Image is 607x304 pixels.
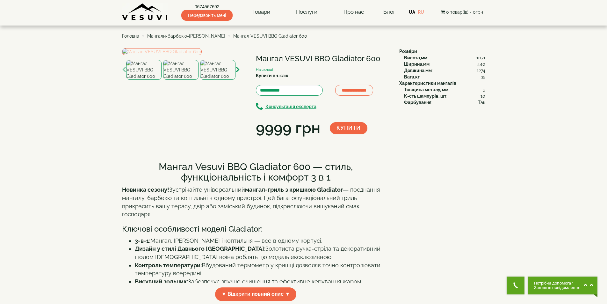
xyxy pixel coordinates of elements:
a: UA [409,10,415,15]
b: Фарбування [404,100,431,105]
span: Мангал VESUVI BBQ Gladiator 600 [233,33,307,39]
a: Блог [383,9,395,15]
span: 10 [481,93,485,99]
span: 1071 [476,55,485,61]
b: Характеристики мангалів [399,81,456,86]
b: К-сть шампурів, шт [404,93,446,99]
span: Залиште повідомлення [534,285,580,290]
b: Вага,кг [404,74,420,79]
span: Так [478,99,485,106]
img: Мангал VESUVI BBQ Gladiator 600 [200,60,235,80]
li: Забезпечує зручне очищення та ефективне керування жаром. [135,278,390,286]
strong: Новинка сезону! [122,186,169,193]
button: Купити [330,122,367,134]
strong: мангал-гриль з кришкою Gladiator [245,186,343,193]
div: : [404,99,485,106]
label: Купити в 1 клік [256,72,288,79]
b: Висота,мм [404,55,427,60]
span: 440 [477,61,485,67]
img: Мангал VESUVI BBQ Gladiator 600 [122,48,202,55]
h3: Ключові особливості моделі Gladiator: [122,225,390,233]
h1: Мангал VESUVI BBQ Gladiator 600 [256,55,390,63]
a: Послуги [290,5,324,19]
h2: Мангал Vesuvi BBQ Gladiator 600 — стиль, функціональність і комфорт 3 в 1 [122,161,390,182]
div: : [404,61,485,67]
strong: Контроль температури: [135,262,202,269]
li: Золотиста ручка-стріла та декоративний шолом [DEMOGRAPHIC_DATA] воїна роблять цю модель ексклюзив... [135,245,390,261]
li: Вбудований термометр у кришці дозволяє точно контролювати температуру всередині. [135,261,390,278]
a: Головна [122,33,139,39]
b: Товщина металу, мм [404,87,448,92]
a: 0674567692 [181,4,233,10]
div: : [404,67,485,74]
strong: 3-в-1: [135,237,150,244]
strong: Висувний зольник: [135,278,188,285]
span: 32 [481,74,485,80]
b: Розміри [399,49,417,54]
div: : [404,55,485,61]
strong: Дизайн у стилі Давнього [GEOGRAPHIC_DATA]: [135,245,265,252]
div: : [404,93,485,99]
small: На складі [256,67,273,72]
img: Завод VESUVI [122,3,168,21]
img: Мангал VESUVI BBQ Gladiator 600 [163,60,199,80]
span: Потрібна допомога? [534,281,580,285]
button: 0 товар(ів) - 0грн [439,9,485,16]
button: Get Call button [507,277,524,294]
p: Зустрічайте універсальний — поєднання мангалу, барбекю та коптильні в одному пристрої. Цей багато... [122,186,390,219]
span: 3 [483,86,485,93]
a: Товари [246,5,277,19]
span: 0 товар(ів) - 0грн [446,10,483,15]
img: Мангал VESUVI BBQ Gladiator 600 [126,60,162,80]
a: Мангали-барбекю-[PERSON_NAME] [147,33,225,39]
span: ▼ Відкрити повний опис ▼ [215,287,297,301]
b: Консультація експерта [265,104,316,109]
li: Мангал, [PERSON_NAME] і коптильня — все в одному корпусі. [135,237,390,245]
b: Довжина,мм [404,68,432,73]
a: RU [418,10,424,15]
div: 9999 грн [256,117,320,139]
a: Про нас [337,5,370,19]
button: Chat button [528,277,597,294]
span: Передзвоніть мені [181,10,233,21]
b: Ширина,мм [404,62,430,67]
span: 1274 [477,67,485,74]
div: : [404,86,485,93]
div: : [404,74,485,80]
